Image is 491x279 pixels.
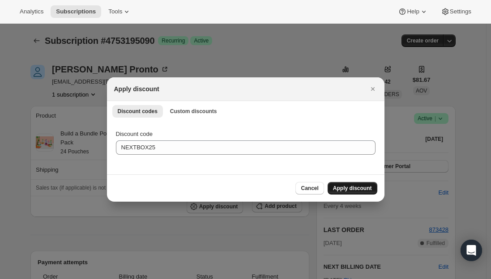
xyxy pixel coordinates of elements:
span: Tools [108,8,122,15]
span: Discount codes [118,108,158,115]
button: Close [367,83,379,95]
span: Discount code [116,131,153,137]
button: Tools [103,5,137,18]
span: Analytics [20,8,43,15]
div: Discount codes [107,121,384,174]
span: Custom discounts [170,108,217,115]
button: Settings [435,5,477,18]
button: Help [393,5,433,18]
button: Cancel [295,182,324,194]
div: Open Intercom Messenger [461,240,482,261]
input: Enter code [116,140,376,155]
button: Discount codes [112,105,163,118]
button: Subscriptions [51,5,101,18]
h2: Apply discount [114,85,159,93]
button: Apply discount [328,182,377,194]
button: Custom discounts [165,105,222,118]
button: Analytics [14,5,49,18]
span: Settings [450,8,471,15]
span: Subscriptions [56,8,96,15]
span: Cancel [301,185,318,192]
span: Help [407,8,419,15]
span: Apply discount [333,185,372,192]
